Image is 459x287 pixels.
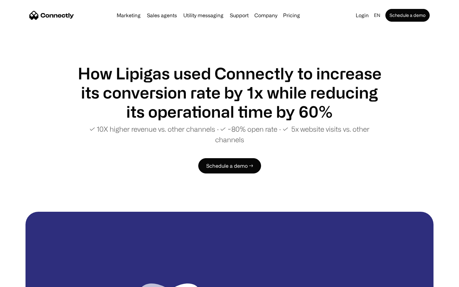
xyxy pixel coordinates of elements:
a: Login [353,11,371,20]
a: Support [227,13,251,18]
div: Company [254,11,277,20]
h1: How Lipigas used Connectly to increase its conversion rate by 1x while reducing its operational t... [76,64,382,121]
a: Sales agents [144,13,179,18]
a: Marketing [114,13,143,18]
ul: Language list [13,276,38,285]
a: Utility messaging [181,13,226,18]
a: Schedule a demo [385,9,430,22]
div: en [374,11,380,20]
aside: Language selected: English [6,275,38,285]
a: Schedule a demo → [198,158,261,173]
a: Pricing [280,13,302,18]
p: ✓ 10X higher revenue vs. other channels ∙ ✓ ~80% open rate ∙ ✓ 5x website visits vs. other channels [76,124,382,145]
